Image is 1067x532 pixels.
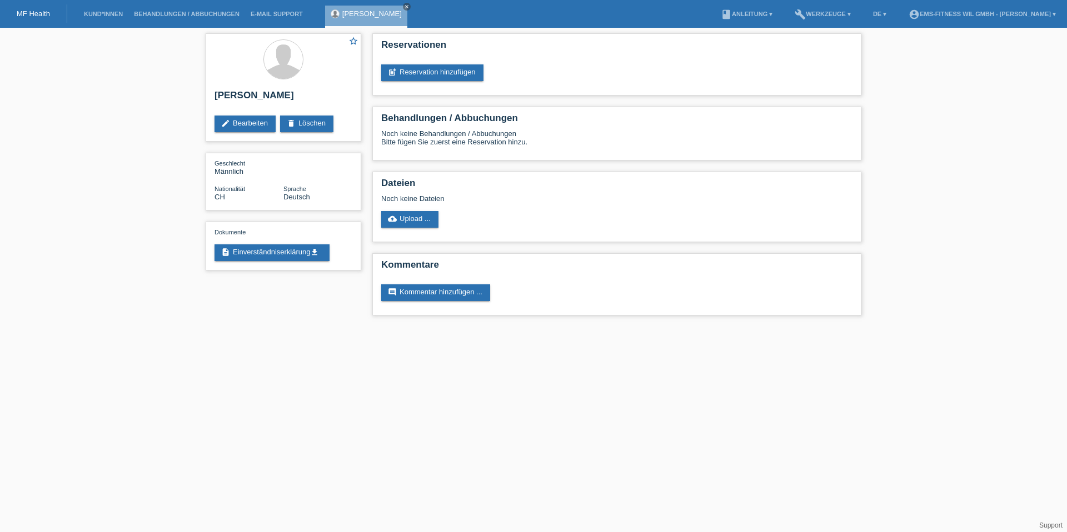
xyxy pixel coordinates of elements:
a: account_circleEMS-Fitness Wil GmbH - [PERSON_NAME] ▾ [903,11,1061,17]
a: descriptionEinverständniserklärungget_app [215,244,330,261]
a: commentKommentar hinzufügen ... [381,284,490,301]
a: deleteLöschen [280,116,333,132]
a: cloud_uploadUpload ... [381,211,438,228]
a: Support [1039,521,1063,529]
a: E-Mail Support [245,11,308,17]
a: Behandlungen / Abbuchungen [128,11,245,17]
a: star_border [348,36,358,48]
i: account_circle [909,9,920,20]
a: [PERSON_NAME] [342,9,402,18]
h2: Reservationen [381,39,852,56]
a: post_addReservation hinzufügen [381,64,483,81]
a: close [403,3,411,11]
i: close [404,4,410,9]
i: book [721,9,732,20]
i: post_add [388,68,397,77]
a: DE ▾ [867,11,892,17]
span: Dokumente [215,229,246,235]
a: MF Health [17,9,50,18]
i: get_app [310,248,319,257]
i: edit [221,119,230,128]
h2: Kommentare [381,259,852,276]
i: star_border [348,36,358,46]
div: Noch keine Dateien [381,194,721,203]
i: delete [287,119,296,128]
span: Nationalität [215,185,245,192]
h2: [PERSON_NAME] [215,90,352,107]
i: build [795,9,806,20]
span: Schweiz [215,193,225,201]
i: comment [388,288,397,297]
span: Geschlecht [215,160,245,167]
a: Kund*innen [78,11,128,17]
h2: Behandlungen / Abbuchungen [381,113,852,129]
i: cloud_upload [388,214,397,223]
i: description [221,248,230,257]
div: Männlich [215,159,283,175]
span: Deutsch [283,193,310,201]
a: editBearbeiten [215,116,276,132]
h2: Dateien [381,178,852,194]
a: bookAnleitung ▾ [715,11,778,17]
span: Sprache [283,185,306,192]
div: Noch keine Behandlungen / Abbuchungen Bitte fügen Sie zuerst eine Reservation hinzu. [381,129,852,154]
a: buildWerkzeuge ▾ [789,11,856,17]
